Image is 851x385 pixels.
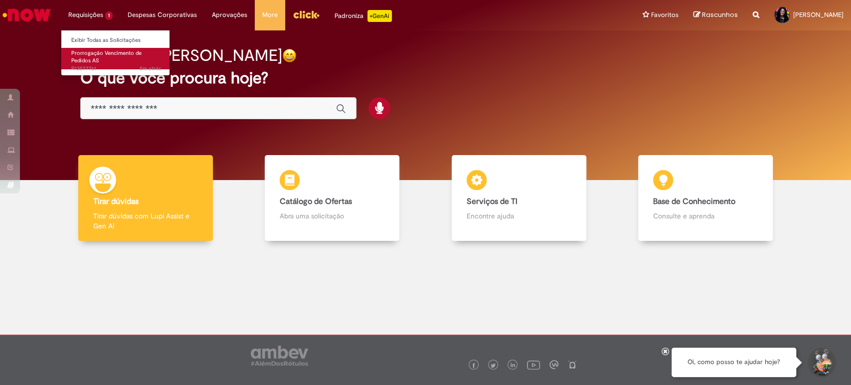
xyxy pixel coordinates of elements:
span: Aprovações [212,10,247,20]
img: logo_footer_ambev_rotulo_gray.png [251,346,308,366]
img: ServiceNow [1,5,52,25]
a: Serviços de TI Encontre ajuda [426,155,612,241]
b: Base de Conhecimento [653,196,735,206]
span: Despesas Corporativas [128,10,197,20]
span: Requisições [68,10,103,20]
img: logo_footer_facebook.png [471,363,476,368]
span: Prorrogação Vencimento de Pedidos AS [71,49,142,65]
p: +GenAi [367,10,392,22]
time: 29/09/2025 15:31:16 [140,65,161,72]
img: logo_footer_twitter.png [491,363,496,368]
img: logo_footer_linkedin.png [511,363,515,369]
ul: Requisições [61,30,170,76]
a: Base de Conhecimento Consulte e aprenda [612,155,799,241]
p: Encontre ajuda [467,211,571,221]
img: happy-face.png [282,48,297,63]
b: Tirar dúvidas [93,196,139,206]
img: logo_footer_naosei.png [568,360,577,369]
span: More [262,10,278,20]
p: Tirar dúvidas com Lupi Assist e Gen Ai [93,211,198,231]
h2: O que você procura hoje? [80,69,771,87]
p: Abra uma solicitação [280,211,384,221]
img: logo_footer_workplace.png [549,360,558,369]
button: Iniciar Conversa de Suporte [806,348,836,378]
a: Tirar dúvidas Tirar dúvidas com Lupi Assist e Gen Ai [52,155,239,241]
a: Catálogo de Ofertas Abra uma solicitação [239,155,425,241]
h2: Boa tarde, [PERSON_NAME] [80,47,282,64]
span: Favoritos [651,10,679,20]
span: 1 [105,11,113,20]
a: Rascunhos [693,10,738,20]
img: logo_footer_youtube.png [527,358,540,371]
a: Aberto R13577761 : Prorrogação Vencimento de Pedidos AS [61,48,171,69]
span: Rascunhos [702,10,738,19]
span: [PERSON_NAME] [793,10,844,19]
p: Consulte e aprenda [653,211,758,221]
b: Catálogo de Ofertas [280,196,352,206]
div: Oi, como posso te ajudar hoje? [672,348,796,377]
a: Exibir Todas as Solicitações [61,35,171,46]
div: Padroniza [335,10,392,22]
b: Serviços de TI [467,196,517,206]
img: click_logo_yellow_360x200.png [293,7,320,22]
span: R13577761 [71,65,161,73]
span: 5m atrás [140,65,161,72]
